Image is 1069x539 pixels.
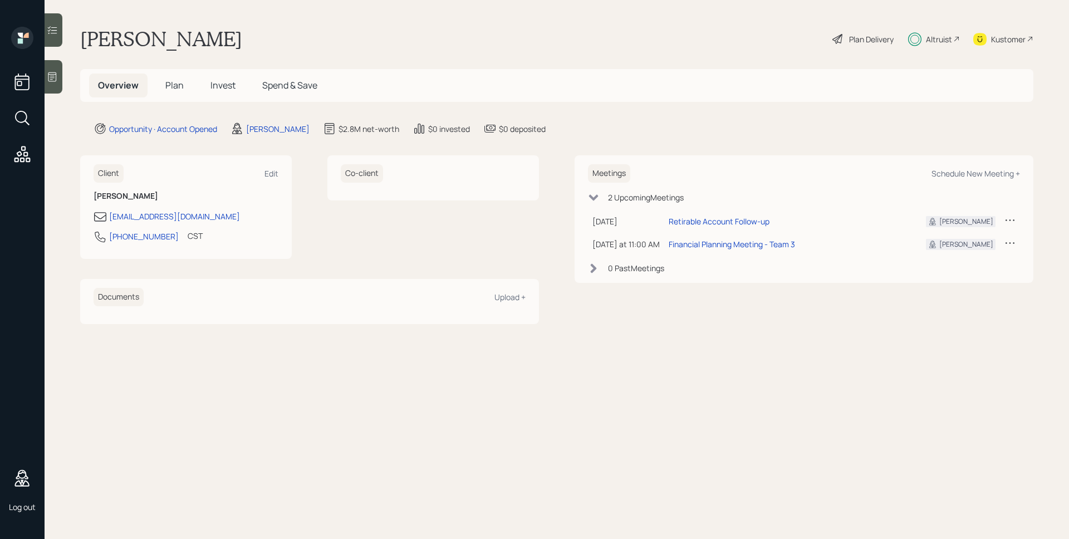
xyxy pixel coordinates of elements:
[499,123,546,135] div: $0 deposited
[669,238,795,250] div: Financial Planning Meeting - Team 3
[341,164,383,183] h6: Co-client
[849,33,894,45] div: Plan Delivery
[991,33,1026,45] div: Kustomer
[939,239,993,249] div: [PERSON_NAME]
[428,123,470,135] div: $0 invested
[98,79,139,91] span: Overview
[264,168,278,179] div: Edit
[926,33,952,45] div: Altruist
[94,164,124,183] h6: Client
[94,192,278,201] h6: [PERSON_NAME]
[165,79,184,91] span: Plan
[588,164,630,183] h6: Meetings
[109,231,179,242] div: [PHONE_NUMBER]
[669,215,769,227] div: Retirable Account Follow-up
[188,230,203,242] div: CST
[210,79,236,91] span: Invest
[939,217,993,227] div: [PERSON_NAME]
[109,123,217,135] div: Opportunity · Account Opened
[9,502,36,512] div: Log out
[608,192,684,203] div: 2 Upcoming Meeting s
[608,262,664,274] div: 0 Past Meeting s
[246,123,310,135] div: [PERSON_NAME]
[94,288,144,306] h6: Documents
[80,27,242,51] h1: [PERSON_NAME]
[339,123,399,135] div: $2.8M net-worth
[109,210,240,222] div: [EMAIL_ADDRESS][DOMAIN_NAME]
[494,292,526,302] div: Upload +
[262,79,317,91] span: Spend & Save
[931,168,1020,179] div: Schedule New Meeting +
[592,238,660,250] div: [DATE] at 11:00 AM
[592,215,660,227] div: [DATE]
